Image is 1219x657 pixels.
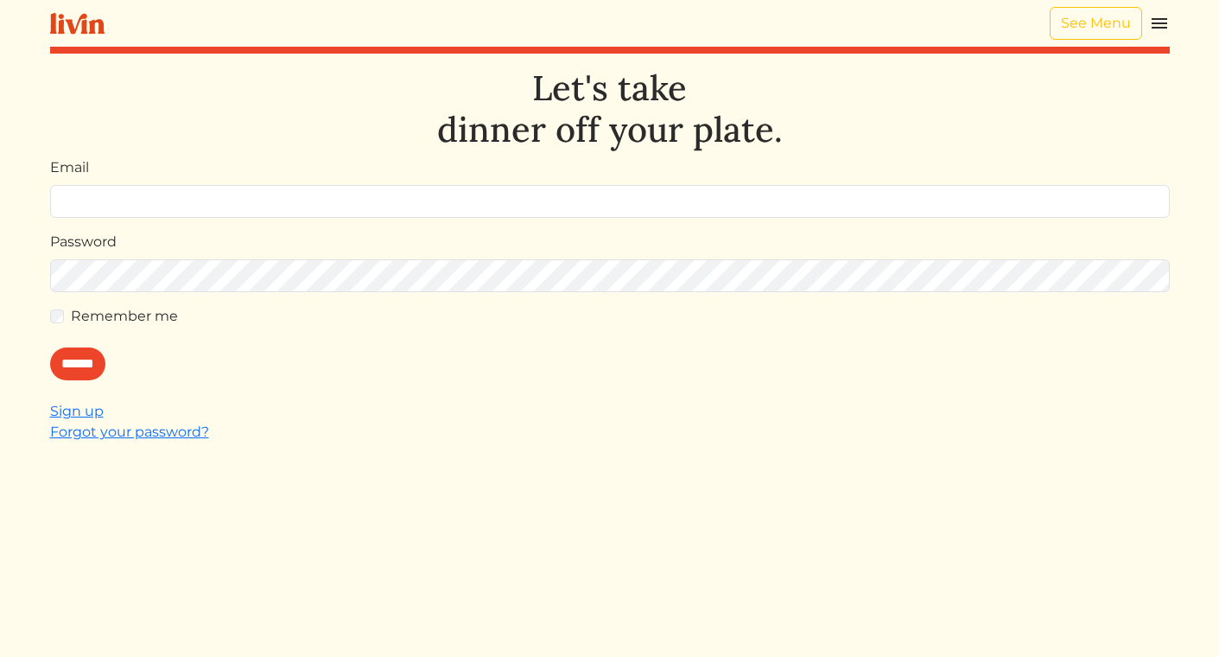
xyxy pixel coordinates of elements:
img: livin-logo-a0d97d1a881af30f6274990eb6222085a2533c92bbd1e4f22c21b4f0d0e3210c.svg [50,13,105,35]
label: Password [50,232,117,252]
a: Forgot your password? [50,424,209,440]
h1: Let's take dinner off your plate. [50,67,1170,150]
a: See Menu [1050,7,1142,40]
a: Sign up [50,403,104,419]
img: menu_hamburger-cb6d353cf0ecd9f46ceae1c99ecbeb4a00e71ca567a856bd81f57e9d8c17bb26.svg [1149,13,1170,34]
label: Email [50,157,89,178]
label: Remember me [71,306,178,327]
